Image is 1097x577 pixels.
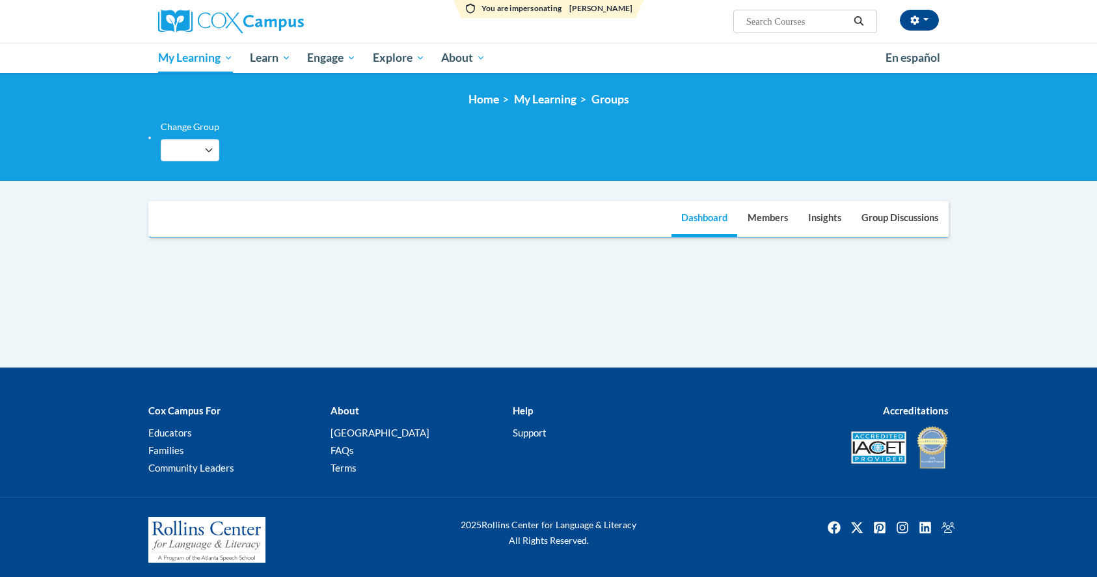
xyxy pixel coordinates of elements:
span: Learn [250,50,291,66]
a: Explore [364,43,433,73]
a: Linkedin [915,517,936,538]
a: Terms [331,462,357,474]
input: Search Courses [745,14,849,29]
a: Engage [299,43,364,73]
a: About [433,43,494,73]
a: My Learning [150,43,241,73]
b: Accreditations [883,405,949,416]
span: 2025 [461,519,481,530]
img: Accredited IACET® Provider [851,431,906,464]
img: LinkedIn icon [915,517,936,538]
img: Instagram icon [892,517,913,538]
img: Facebook icon [824,517,845,538]
div: Rollins Center for Language & Literacy All Rights Reserved. [412,517,685,548]
img: Facebook group icon [938,517,958,538]
a: Home [468,92,499,106]
a: Instagram [892,517,913,538]
span: About [441,50,485,66]
a: Families [148,444,184,456]
a: [GEOGRAPHIC_DATA] [331,427,429,438]
b: Help [513,405,533,416]
a: En español [877,44,949,72]
img: Cox Campus [158,10,304,33]
a: Pinterest [869,517,890,538]
a: Community Leaders [148,462,234,474]
a: Twitter [846,517,867,538]
a: Groups [591,92,629,106]
span: My Learning [158,50,233,66]
img: Twitter icon [846,517,867,538]
b: Cox Campus For [148,405,221,416]
a: Members [738,202,798,237]
label: Change Group [161,120,219,134]
a: Insights [798,202,851,237]
button: Search [849,14,869,29]
b: About [331,405,359,416]
a: Group Discussions [852,202,948,237]
a: Support [513,427,547,438]
a: Facebook Group [938,517,958,538]
a: Learn [241,43,299,73]
span: Engage [307,50,356,66]
a: Facebook [824,517,845,538]
img: Pinterest icon [869,517,890,538]
button: Account Settings [900,10,939,31]
div: Main menu [139,43,958,73]
a: FAQs [331,444,354,456]
span: Explore [373,50,425,66]
img: IDA® Accredited [916,425,949,470]
span: En español [886,51,940,64]
a: Educators [148,427,192,438]
a: Dashboard [671,202,737,237]
a: My Learning [514,92,576,106]
img: Rollins Center for Language & Literacy - A Program of the Atlanta Speech School [148,517,265,563]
